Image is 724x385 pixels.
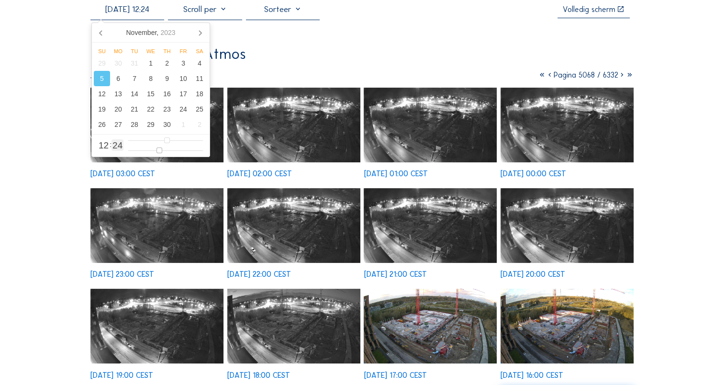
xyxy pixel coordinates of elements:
div: 21 [126,102,143,117]
div: [DATE] 16:00 CEST [501,372,563,379]
div: Fr [175,48,191,54]
div: 20 [110,102,126,117]
div: 17 [175,86,191,102]
div: Banimmo / Gent Atmos [90,46,246,61]
img: image_40531219 [227,188,360,263]
img: image_40531552 [501,88,634,162]
div: 29 [143,117,159,132]
div: [DATE] 23:00 CEST [90,271,154,278]
img: image_40530733 [90,289,223,363]
img: image_40531374 [90,188,223,263]
div: 26 [94,117,110,132]
img: image_40530887 [501,188,634,263]
div: Su [94,48,110,54]
div: Volledig scherm [563,6,615,13]
div: We [143,48,159,54]
div: 18 [191,86,208,102]
div: 30 [159,117,175,132]
div: [DATE] 19:00 CEST [90,372,153,379]
img: image_40530159 [501,289,634,363]
img: image_40532152 [90,88,223,162]
div: 25 [191,102,208,117]
div: 2 [191,117,208,132]
span: 24 [112,141,123,150]
div: 11 [191,71,208,86]
div: 5 [94,71,110,86]
div: 4 [191,56,208,71]
span: 12 [99,141,109,150]
div: 2 [159,56,175,71]
img: image_40531041 [364,188,497,263]
div: 3 [175,56,191,71]
div: 30 [110,56,126,71]
div: [DATE] 17:00 CEST [364,372,426,379]
div: [DATE] 21:00 CEST [364,271,426,278]
div: [DATE] 00:00 CEST [501,170,566,178]
div: 27 [110,117,126,132]
div: [DATE] 22:00 CEST [227,271,291,278]
img: image_40531828 [364,88,497,162]
div: 23 [159,102,175,117]
div: Tu [126,48,143,54]
div: 24 [175,102,191,117]
div: [DATE] 03:00 CEST [90,170,155,178]
div: Sa [191,48,208,54]
div: 12 [94,86,110,102]
img: image_40530361 [364,289,497,363]
div: [DATE] 01:00 CEST [364,170,427,178]
div: 31 [126,56,143,71]
div: 22 [143,102,159,117]
div: 19 [94,102,110,117]
div: 7 [126,71,143,86]
div: 6 [110,71,126,86]
div: 13 [110,86,126,102]
div: [DATE] 02:00 CEST [227,170,292,178]
img: image_40531983 [227,88,360,162]
input: Zoek op datum 󰅀 [90,4,164,14]
div: Th [159,48,175,54]
div: 16 [159,86,175,102]
span: : [110,141,111,148]
div: 8 [143,71,159,86]
div: [DATE] 18:00 CEST [227,372,290,379]
img: image_40530542 [227,289,360,363]
div: Camera 1 [90,68,169,79]
div: 14 [126,86,143,102]
div: 15 [143,86,159,102]
div: Mo [110,48,126,54]
div: 10 [175,71,191,86]
div: 9 [159,71,175,86]
div: 29 [94,56,110,71]
div: 1 [143,56,159,71]
div: 1 [175,117,191,132]
i: 2023 [160,29,175,36]
div: November, [122,25,179,40]
div: [DATE] 20:00 CEST [501,271,565,278]
span: Pagina 5068 / 6332 [554,70,618,79]
div: 28 [126,117,143,132]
